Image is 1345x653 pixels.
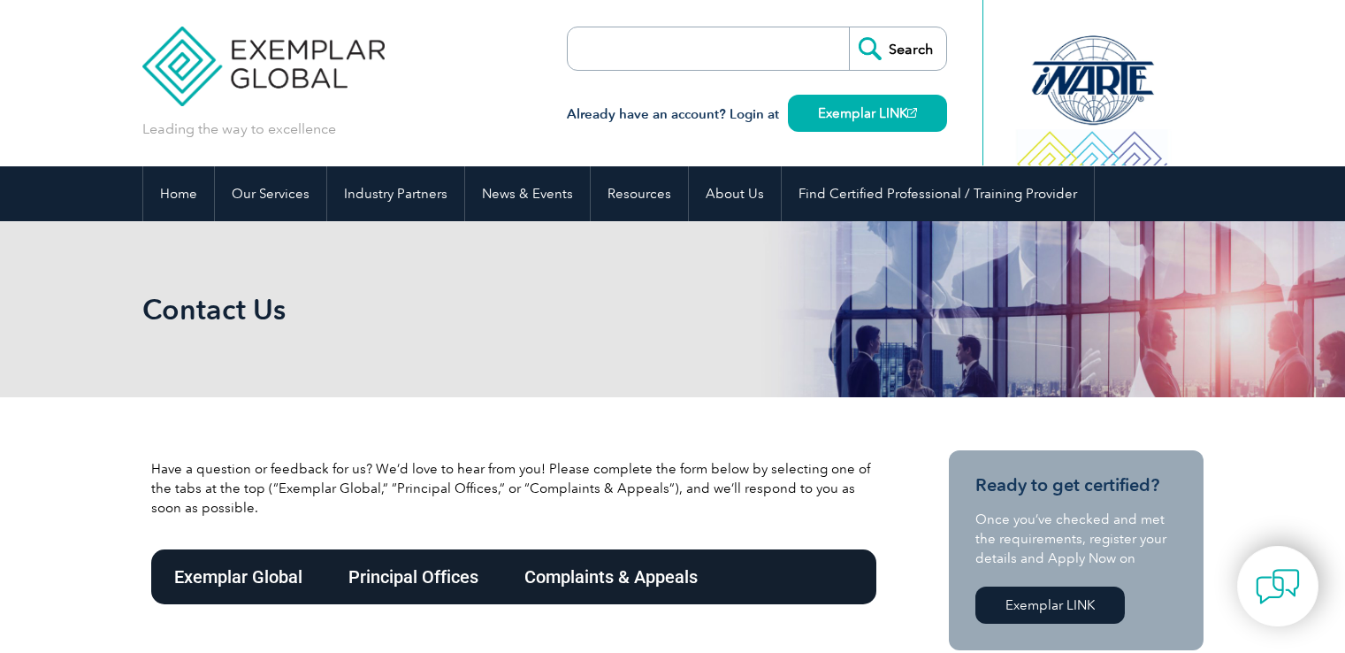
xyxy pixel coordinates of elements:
[1256,565,1300,609] img: contact-chat.png
[849,27,946,70] input: Search
[215,166,326,221] a: Our Services
[567,104,947,126] h3: Already have an account? Login at
[151,459,876,518] p: Have a question or feedback for us? We’d love to hear from you! Please complete the form below by...
[142,292,822,326] h1: Contact Us
[143,166,214,221] a: Home
[975,510,1177,568] p: Once you’ve checked and met the requirements, register your details and Apply Now on
[975,587,1125,624] a: Exemplar LINK
[325,549,501,604] div: Principal Offices
[465,166,590,221] a: News & Events
[788,95,947,132] a: Exemplar LINK
[975,474,1177,496] h3: Ready to get certified?
[142,119,336,139] p: Leading the way to excellence
[501,549,721,604] div: Complaints & Appeals
[782,166,1094,221] a: Find Certified Professional / Training Provider
[907,108,917,118] img: open_square.png
[689,166,781,221] a: About Us
[151,549,325,604] div: Exemplar Global
[327,166,464,221] a: Industry Partners
[591,166,688,221] a: Resources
